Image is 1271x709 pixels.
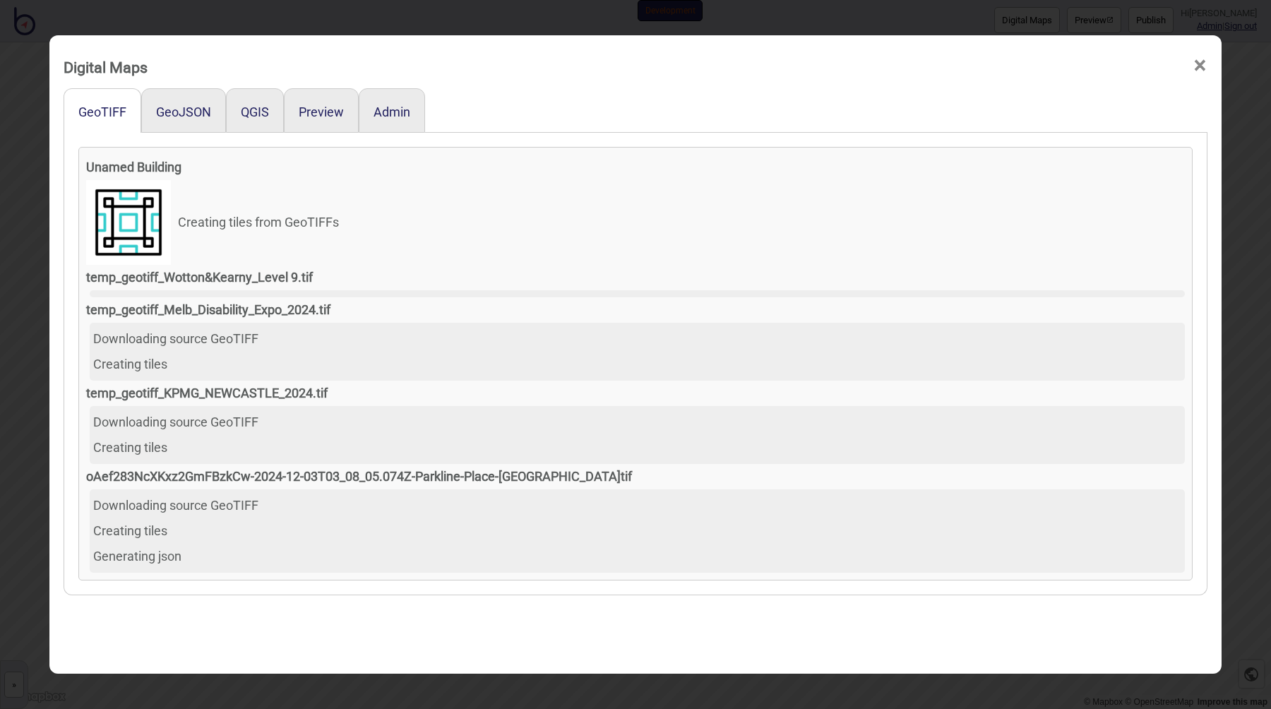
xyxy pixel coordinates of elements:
h4: Unamed Building [86,155,1185,180]
button: QGIS [241,105,269,119]
img: Tiling! [86,180,171,265]
button: GeoJSON [156,105,211,119]
span: oAef283NcXKxz2GmFBzkCw-2024-12-03T03_08_05.074Z-Parkline-Place-[GEOGRAPHIC_DATA]tif [86,469,632,484]
button: Admin [374,105,410,119]
div: Downloading source GeoTIFF [93,326,1181,352]
span: temp_geotiff_Wotton&Kearny_Level 9.tif [86,270,313,285]
div: Creating tiles [93,518,1181,544]
div: Creating tiles [93,435,1181,460]
span: temp_geotiff_Melb_Disability_Expo_2024.tif [86,302,330,317]
button: Preview [299,105,344,119]
span: temp_geotiff_KPMG_NEWCASTLE_2024.tif [86,386,328,400]
div: Creating tiles from GeoTIFFs [178,210,339,235]
button: GeoTIFF [78,105,126,119]
span: × [1193,42,1207,89]
div: Digital Maps [64,52,148,83]
div: Downloading source GeoTIFF [93,493,1181,518]
div: Generating json [93,544,1181,569]
div: Creating tiles [93,352,1181,377]
div: Downloading source GeoTIFF [93,410,1181,435]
